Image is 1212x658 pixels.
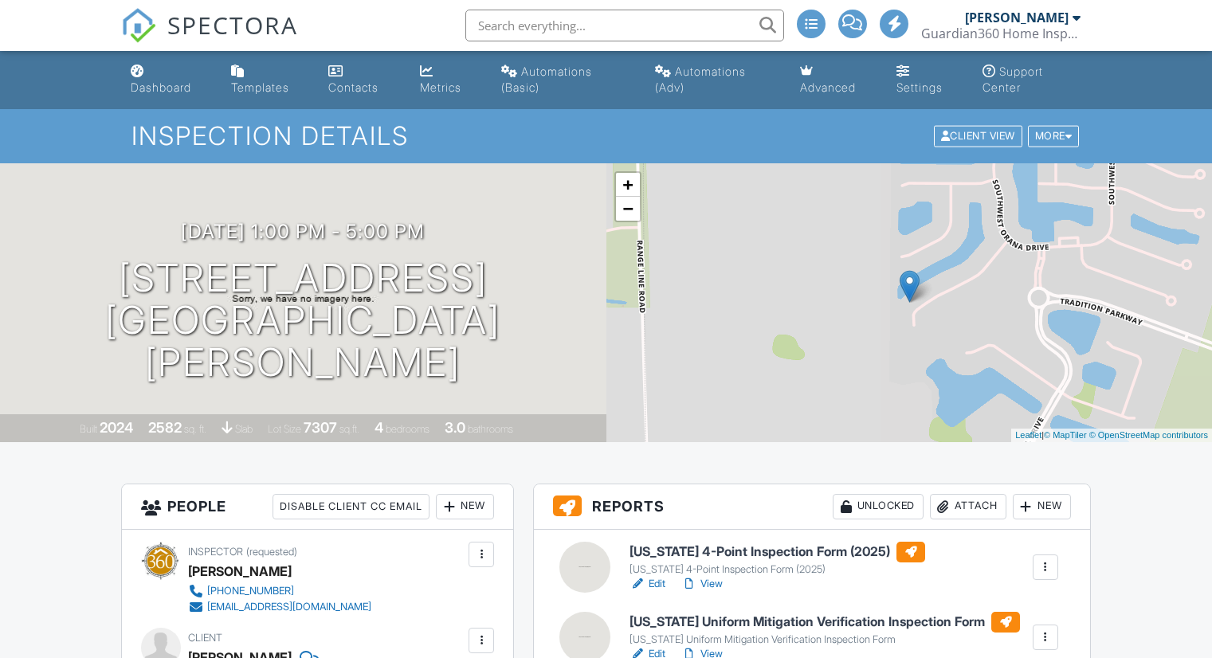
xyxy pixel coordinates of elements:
h3: People [122,484,513,530]
a: SPECTORA [121,22,298,55]
div: 2582 [148,419,182,436]
div: Disable Client CC Email [273,494,429,519]
span: SPECTORA [167,8,298,41]
span: slab [235,423,253,435]
div: [EMAIL_ADDRESS][DOMAIN_NAME] [207,601,371,613]
a: Dashboard [124,57,212,103]
a: Templates [225,57,310,103]
div: Guardian360 Home Inspections and Management, LLC [921,25,1081,41]
input: Search everything... [465,10,784,41]
h6: [US_STATE] Uniform Mitigation Verification Inspection Form [630,612,1020,633]
div: Automations (Adv) [655,65,746,94]
div: 2024 [100,419,133,436]
div: [US_STATE] 4-Point Inspection Form (2025) [630,563,925,576]
a: View [681,576,723,592]
div: Unlocked [833,494,924,519]
span: Inspector [188,546,243,558]
span: (requested) [246,546,297,558]
h3: [DATE] 1:00 pm - 5:00 pm [181,221,425,242]
span: bathrooms [468,423,513,435]
span: Client [188,632,222,644]
div: Templates [231,80,289,94]
a: [PHONE_NUMBER] [188,583,371,599]
h1: [STREET_ADDRESS] [GEOGRAPHIC_DATA][PERSON_NAME] [25,257,581,383]
a: Zoom out [616,197,640,221]
div: 4 [375,419,383,436]
span: sq.ft. [339,423,359,435]
div: New [436,494,494,519]
a: [EMAIL_ADDRESS][DOMAIN_NAME] [188,599,371,615]
div: Dashboard [131,80,191,94]
div: | [1011,429,1212,442]
div: New [1013,494,1071,519]
div: Automations (Basic) [501,65,592,94]
div: Metrics [420,80,461,94]
a: Metrics [414,57,482,103]
div: Support Center [983,65,1043,94]
div: [PERSON_NAME] [965,10,1069,25]
a: Leaflet [1015,430,1041,440]
span: Lot Size [268,423,301,435]
div: Attach [930,494,1006,519]
h6: [US_STATE] 4-Point Inspection Form (2025) [630,542,925,562]
div: Settings [896,80,943,94]
a: Automations (Basic) [495,57,635,103]
div: Contacts [328,80,379,94]
div: More [1028,126,1080,147]
h3: Reports [534,484,1090,530]
a: © OpenStreetMap contributors [1089,430,1208,440]
span: sq. ft. [184,423,206,435]
div: 7307 [304,419,337,436]
a: Automations (Advanced) [649,57,781,103]
a: Zoom in [616,173,640,197]
span: Built [80,423,97,435]
a: Settings [890,57,963,103]
a: Support Center [976,57,1088,103]
a: Client View [932,129,1026,141]
div: [US_STATE] Uniform Mitigation Verification Inspection Form [630,633,1020,646]
a: Advanced [794,57,878,103]
div: 3.0 [445,419,465,436]
h1: Inspection Details [131,122,1081,150]
a: [US_STATE] 4-Point Inspection Form (2025) [US_STATE] 4-Point Inspection Form (2025) [630,542,925,577]
a: Contacts [322,57,401,103]
div: [PERSON_NAME] [188,559,292,583]
a: [US_STATE] Uniform Mitigation Verification Inspection Form [US_STATE] Uniform Mitigation Verifica... [630,612,1020,647]
div: Advanced [800,80,856,94]
a: Edit [630,576,665,592]
div: Client View [934,126,1022,147]
a: © MapTiler [1044,430,1087,440]
span: bedrooms [386,423,429,435]
img: The Best Home Inspection Software - Spectora [121,8,156,43]
div: [PHONE_NUMBER] [207,585,294,597]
